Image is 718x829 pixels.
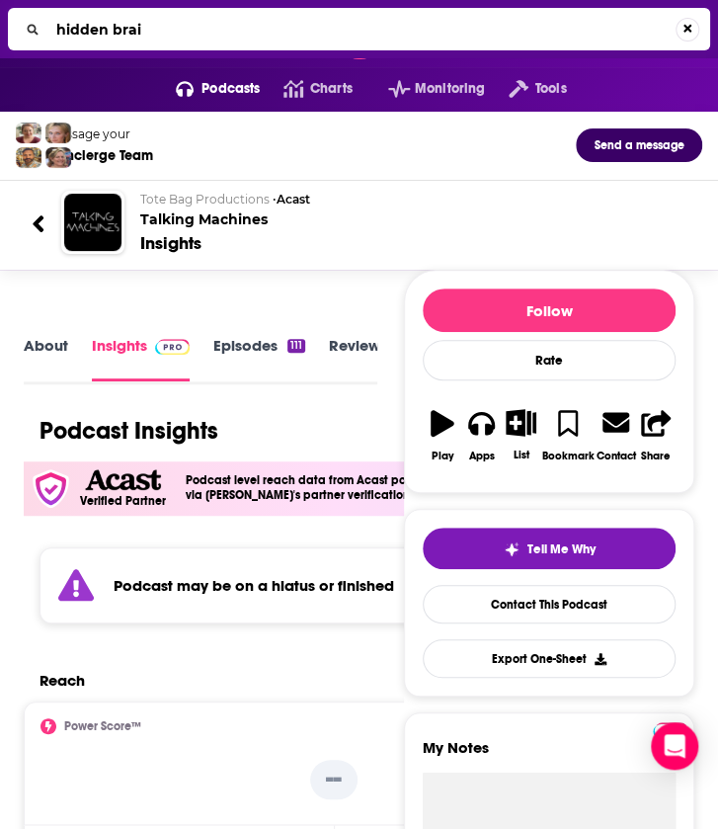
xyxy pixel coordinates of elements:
div: Bookmark [541,450,594,462]
a: Acast [277,192,310,207]
button: open menu [485,73,566,105]
div: Contact [596,449,635,462]
a: Episodes111 [213,336,305,380]
button: Export One-Sheet [423,639,676,678]
div: Share [641,450,671,462]
a: Reviews1 [329,336,406,380]
img: Acast [85,469,160,490]
a: About [24,336,68,380]
a: Contact [595,396,636,474]
span: Monitoring [415,75,485,103]
div: Search... [8,8,710,50]
input: Search... [48,14,676,45]
button: Apps [462,396,502,474]
div: Insights [140,232,201,254]
img: tell me why sparkle [504,541,519,557]
h2: Reach [40,671,85,690]
a: Pro website [653,719,687,738]
span: Tools [535,75,567,103]
button: open menu [152,73,261,105]
button: Bookmark [540,396,595,474]
p: -- [310,760,358,799]
button: Play [423,396,462,474]
span: Podcasts [201,75,260,103]
button: List [502,396,541,473]
div: List [513,449,528,461]
button: tell me why sparkleTell Me Why [423,528,676,569]
div: Rate [423,340,676,380]
button: Follow [423,289,676,332]
button: open menu [364,73,485,105]
a: Contact This Podcast [423,585,676,623]
span: • [273,192,310,207]
div: Message your [48,126,153,141]
img: verfied icon [32,469,70,508]
h2: Talking Machines [140,192,686,228]
section: Click to expand status details [24,547,645,623]
img: Jules Profile [45,123,71,143]
div: Open Intercom Messenger [651,722,698,770]
button: Send a message [576,128,702,162]
span: Tell Me Why [527,541,596,557]
span: Tote Bag Productions [140,192,270,207]
h1: Podcast Insights [40,416,218,446]
img: Sydney Profile [16,123,41,143]
img: Talking Machines [64,194,121,251]
span: Charts [310,75,353,103]
img: Jon Profile [16,147,41,168]
a: Charts [260,73,352,105]
div: Concierge Team [48,147,153,164]
img: Barbara Profile [45,147,71,168]
h2: Power Score™ [64,719,141,733]
div: Play [431,450,453,462]
h5: Verified Partner [80,495,166,507]
div: Apps [469,450,495,462]
a: InsightsPodchaser Pro [92,336,190,380]
div: 111 [287,339,305,353]
img: Podchaser Pro [155,339,190,355]
h4: Podcast level reach data from Acast podcasts has been independently verified via [PERSON_NAME]'s ... [186,473,637,503]
button: Share [636,396,676,474]
strong: Podcast may be on a hiatus or finished [114,576,394,595]
label: My Notes [423,738,676,773]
